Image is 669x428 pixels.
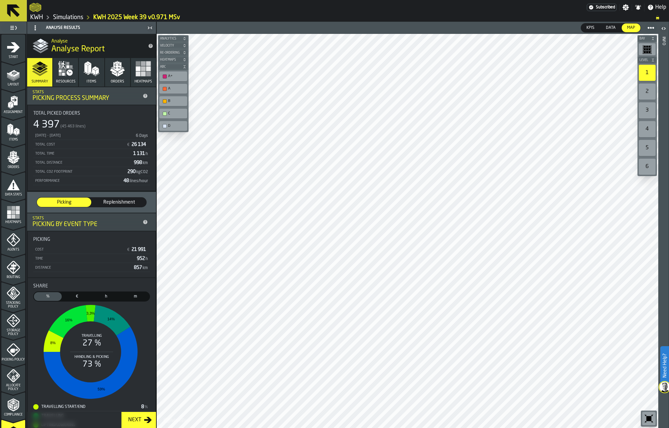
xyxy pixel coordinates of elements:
[27,34,156,58] div: title-Analyse Report
[158,413,196,427] a: logo-header
[62,291,92,302] label: button-switch-multi-Cost
[1,220,25,224] span: Heatmaps
[624,25,638,31] span: Map
[33,404,141,410] div: Travelling Start/End
[143,161,148,165] span: km
[33,283,150,289] div: Title
[1,384,25,391] span: Allocate Policy
[33,237,150,242] div: Title
[661,347,668,384] label: Need Help?
[127,248,130,252] span: €
[33,119,60,131] div: 4 397
[622,23,640,32] div: thumb
[168,111,185,116] div: C
[136,134,148,138] span: 6 Days
[35,257,134,261] div: Time
[35,266,131,270] div: Distance
[33,111,80,116] span: Total Picked Orders
[158,42,189,49] button: button-
[40,199,89,206] span: Picking
[1,227,25,254] li: menu Agents
[639,84,656,100] div: 2
[1,23,25,33] label: button-toggle-Toggle Full Menu
[29,22,145,33] div: Analyse Results
[581,23,600,33] label: button-switch-multi-KPIs
[1,365,25,391] li: menu Allocate Policy
[637,101,657,120] div: button-toolbar-undefined
[35,248,124,252] div: Cost
[1,138,25,142] span: Items
[158,83,189,95] div: button-toolbar-undefined
[1,165,25,169] span: Orders
[92,292,120,301] div: thumb
[1,90,25,116] li: menu Assignment
[644,413,654,424] svg: Reset zoom and position
[30,14,43,21] a: link-to-/wh/i/4fb45246-3b77-4bb5-b880-c337c3c5facb
[87,79,96,84] span: Items
[641,411,657,427] div: button-toolbar-undefined
[33,140,150,149] div: StatList-item-Total Cost
[146,152,148,156] span: h
[158,56,189,63] button: button-
[33,221,140,228] div: Picking by event type
[35,170,125,174] div: Total CO2 Footprint
[92,291,121,302] label: button-switch-multi-Time
[33,291,62,302] label: button-switch-multi-Share
[655,3,666,11] span: Help
[134,160,149,165] span: 998
[33,90,140,95] div: Stats
[1,35,25,61] li: menu Start
[125,416,144,424] div: Next
[33,111,150,116] div: Title
[51,44,105,55] span: Analyse Report
[1,145,25,171] li: menu Orders
[158,70,189,83] div: button-toolbar-undefined
[127,143,130,147] span: €
[121,292,149,301] div: thumb
[637,42,657,57] div: button-toolbar-undefined
[28,231,155,277] div: stat-Picking
[33,158,150,167] div: StatList-item-Total Distance
[127,169,149,174] span: 290
[60,124,86,129] span: (45 463 lines)
[587,4,617,11] a: link-to-/wh/i/4fb45246-3b77-4bb5-b880-c337c3c5facb/settings/billing
[33,237,50,242] span: Picking
[132,247,147,252] span: 21 991
[584,25,597,31] span: KPIs
[1,413,25,417] span: Compliance
[639,121,656,137] div: 4
[121,412,156,428] button: button-Next
[53,14,83,21] a: link-to-/wh/i/4fb45246-3b77-4bb5-b880-c337c3c5facb
[601,23,621,32] div: thumb
[659,23,668,35] label: button-toggle-Open
[158,95,189,107] div: button-toolbar-undefined
[637,120,657,139] div: button-toolbar-undefined
[637,35,657,42] button: button-
[64,293,90,300] span: €
[638,37,650,41] span: Bay
[600,23,621,33] label: button-switch-multi-Data
[632,4,644,11] label: button-toggle-Notifications
[137,256,149,261] span: 952
[1,329,25,336] span: Storage Policy
[1,83,25,87] span: Layout
[1,172,25,199] li: menu Data Stats
[33,263,150,272] div: StatList-item-Distance
[33,131,150,140] div: StatList-item-22/09/2025 - 28/09/2025
[130,179,148,183] span: lines/hour
[35,161,131,165] div: Total Distance
[33,176,150,185] div: StatList-item-Performance
[136,170,148,174] span: kgCO2
[111,79,124,84] span: Orders
[33,283,48,289] span: Share
[37,198,91,207] div: thumb
[159,58,181,62] span: Heatmaps
[1,62,25,89] li: menu Layout
[158,107,189,120] div: button-toolbar-undefined
[159,65,181,69] span: ABC
[1,310,25,336] li: menu Storage Policy
[159,51,181,55] span: Re-Ordering
[621,23,641,33] label: button-switch-multi-Map
[168,87,185,91] div: A
[1,193,25,197] span: Data Stats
